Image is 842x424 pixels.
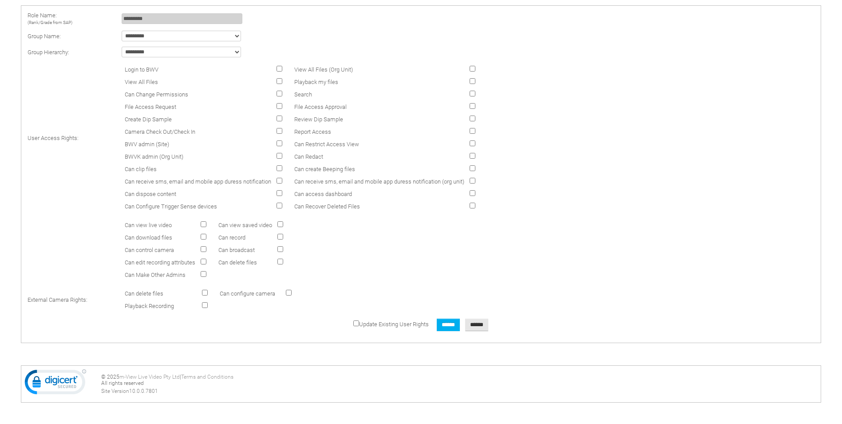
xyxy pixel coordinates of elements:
span: Can view live video [125,222,172,228]
span: Login to BWV [125,66,158,73]
span: Playback my files [294,79,338,85]
a: Terms and Conditions [181,374,233,380]
div: Site Version [101,388,817,394]
span: Can Change Permissions [125,91,188,98]
span: Can Make Other Admins [125,272,186,278]
span: Can create Beeping files [294,166,355,172]
span: Can download files [125,234,172,241]
span: Report Access [294,128,331,135]
span: Can dispose content [125,191,176,197]
span: Can Redact [294,153,323,160]
span: Group Name: [28,33,61,40]
span: (Rank/Grade from SAP) [28,20,72,25]
span: Can broadcast [218,247,255,253]
div: © 2025 | All rights reserved [101,374,817,394]
span: Can delete files [125,290,163,297]
img: DigiCert Secured Site Seal [24,369,87,399]
span: Can view saved video [218,222,272,228]
span: Can delete files [218,259,257,266]
span: Review Dip Sample [294,116,343,123]
span: Can clip files [125,166,157,172]
span: Can Restrict Access View [294,141,359,148]
span: Can Recover Deleted Files [294,203,360,210]
span: Can receive sms, email and mobile app duress notification (org unit) [294,178,464,185]
span: Can Configure Trigger Sense devices [125,203,217,210]
span: BWVK admin (Org Unit) [125,153,183,160]
a: m-View Live Video Pty Ltd [119,374,180,380]
span: 10.0.0.7801 [129,388,158,394]
span: Can record [218,234,245,241]
span: Camera Check Out/Check In [125,128,195,135]
span: File Access Approval [294,104,347,110]
span: Create Dip Sample [125,116,172,123]
span: Can control camera [125,247,174,253]
span: Role Name: [28,12,57,19]
span: View All Files [125,79,158,85]
span: Playback Recording [125,303,174,309]
span: Can access dashboard [294,191,352,197]
span: Search [294,91,312,98]
span: File Access Request [125,104,176,110]
span: Can configure camera [220,290,275,297]
span: Can receive sms, email and mobile app duress notification [125,178,271,185]
span: User Access Rights: [28,135,79,141]
span: External Camera Rights: [28,296,87,303]
span: Update Existing User Rights [359,321,429,329]
span: Can edit recording attributes [125,259,195,266]
span: View All Files (Org Unit) [294,66,353,73]
span: Group Hierarchy: [28,49,69,56]
span: BWV admin (Site) [125,141,169,148]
